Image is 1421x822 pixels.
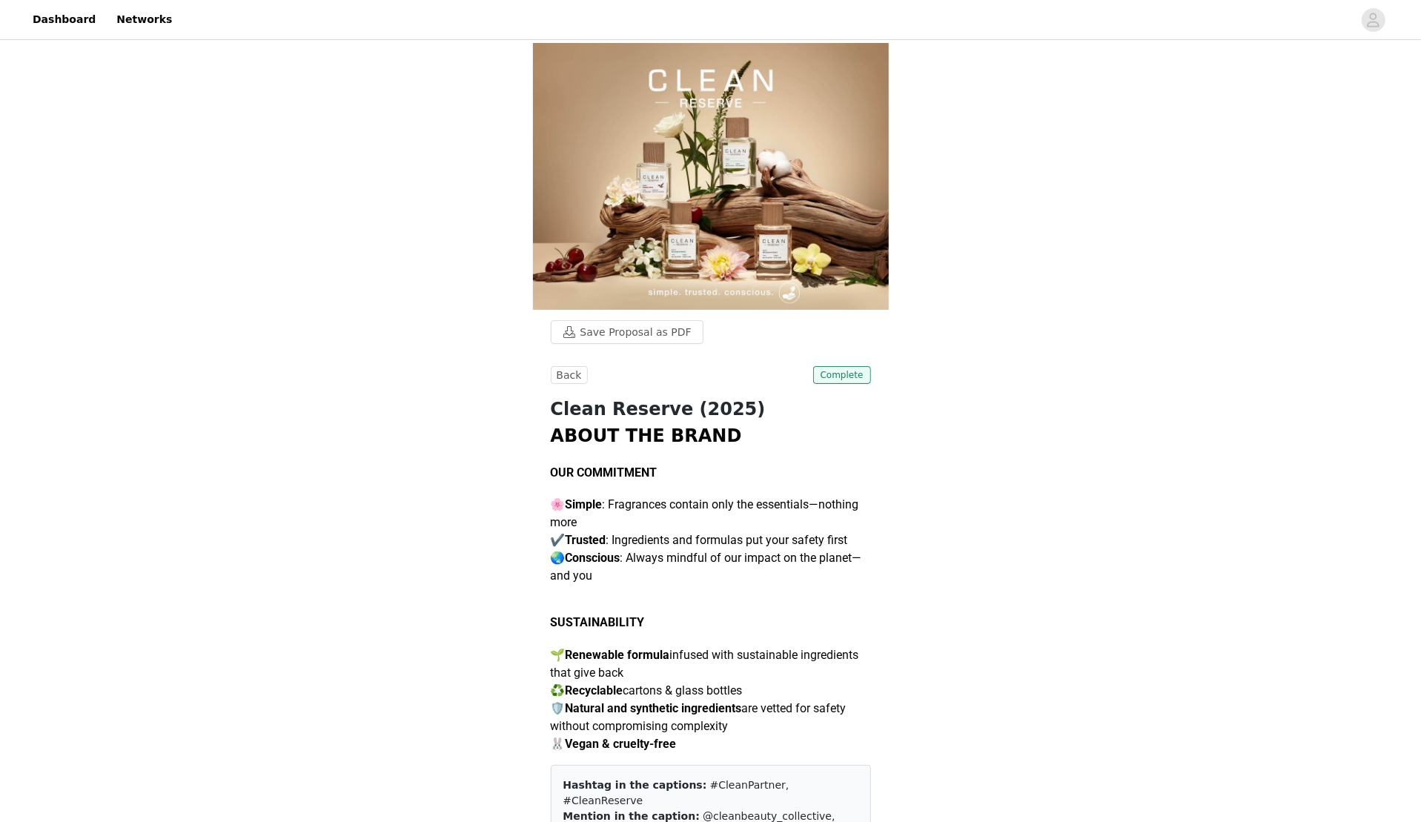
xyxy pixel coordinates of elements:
[551,320,703,344] button: Save Proposal as PDF
[1348,772,1384,807] iframe: Intercom live chat
[551,701,847,733] span: 🛡️ are vetted for safety without compromising complexity
[551,396,871,422] h1: Clean Reserve (2025)
[566,701,742,715] strong: Natural and synthetic ingredients
[563,779,789,806] span: #CleanPartner, #CleanReserve
[563,779,707,791] span: Hashtag in the captions:
[551,497,859,529] span: 🌸 : Fragrances contain only the essentials—nothing more
[533,43,889,310] img: campaign image
[1366,8,1380,32] div: avatar
[813,366,871,384] span: Complete
[551,683,743,697] span: ♻️ cartons & glass bottles
[551,551,862,583] span: 🌏 : Always mindful of our impact on the planet—and you
[24,3,105,36] a: Dashboard
[551,533,848,547] span: ✔️ : Ingredients and formulas put your safety first
[107,3,181,36] a: Networks
[551,648,691,662] span: 🌱 infu
[551,465,657,480] strong: OUR COMMITMENT
[566,497,603,511] strong: Simple
[551,648,859,680] span: sed with sustainable ingredients that give back
[551,615,645,629] strong: SUSTAINABILITY
[566,533,606,547] strong: Trusted
[551,366,588,384] button: Back
[551,425,742,446] strong: ABOUT THE BRAND
[566,648,670,662] strong: Renewable formula
[566,551,620,565] strong: Conscious
[551,737,677,751] span: 🐰
[563,810,700,822] span: Mention in the caption:
[566,737,677,751] strong: Vegan & cruelty-free
[566,683,623,697] strong: Recyclable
